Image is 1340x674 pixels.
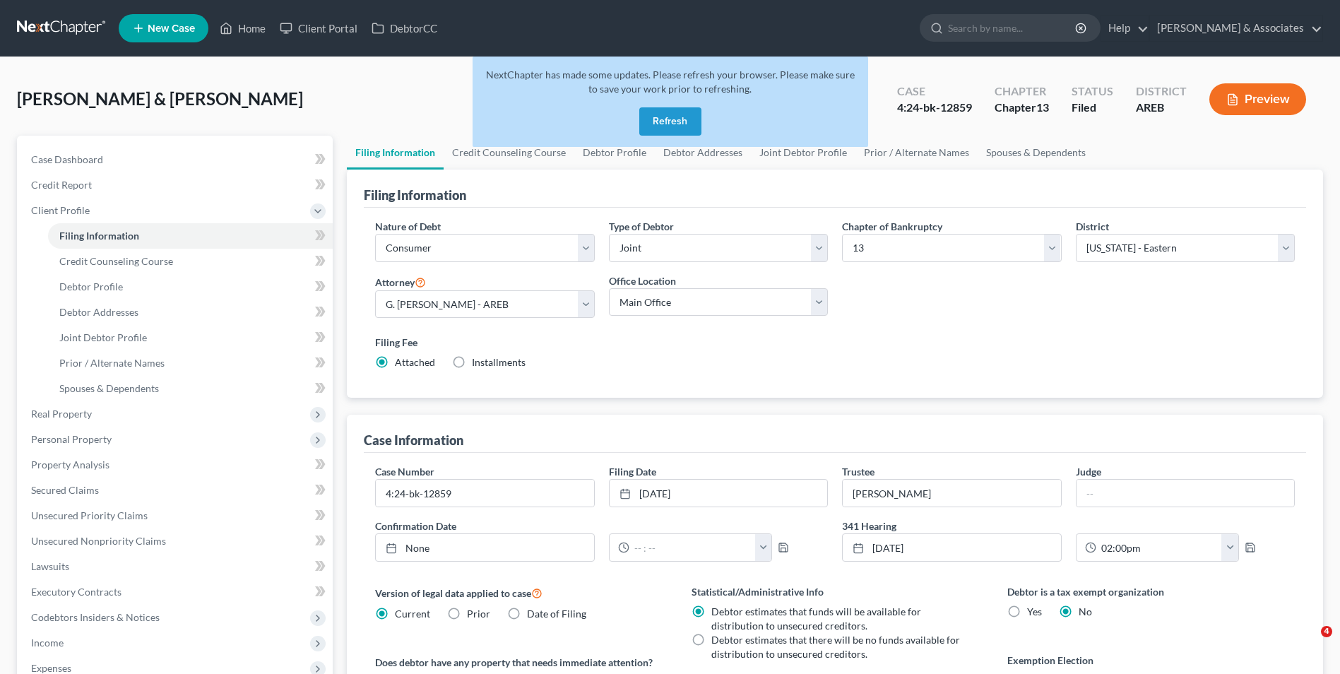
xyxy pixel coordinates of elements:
span: NextChapter has made some updates. Please refresh your browser. Please make sure to save your wor... [486,69,855,95]
a: [PERSON_NAME] & Associates [1150,16,1322,41]
div: Case Information [364,432,463,449]
span: Credit Counseling Course [59,255,173,267]
span: Debtor estimates that there will be no funds available for distribution to unsecured creditors. [711,634,960,660]
label: Confirmation Date [368,519,835,533]
a: Prior / Alternate Names [855,136,978,170]
label: Office Location [609,273,676,288]
label: Filing Date [609,464,656,479]
a: Filing Information [347,136,444,170]
label: Does debtor have any property that needs immediate attention? [375,655,663,670]
div: Chapter [995,100,1049,116]
a: Prior / Alternate Names [48,350,333,376]
label: 341 Hearing [835,519,1302,533]
div: Status [1072,83,1113,100]
span: Unsecured Priority Claims [31,509,148,521]
input: -- : -- [629,534,756,561]
span: Codebtors Insiders & Notices [31,611,160,623]
input: Enter case number... [376,480,593,507]
span: Unsecured Nonpriority Claims [31,535,166,547]
span: Debtor estimates that funds will be available for distribution to unsecured creditors. [711,605,921,632]
input: -- [843,480,1060,507]
label: Attorney [375,273,426,290]
button: Refresh [639,107,701,136]
span: Secured Claims [31,484,99,496]
label: Exemption Election [1007,653,1295,668]
span: Joint Debtor Profile [59,331,147,343]
a: Spouses & Dependents [978,136,1094,170]
span: Prior / Alternate Names [59,357,165,369]
span: 4 [1321,626,1332,637]
a: Property Analysis [20,452,333,478]
a: Help [1101,16,1149,41]
span: Yes [1027,605,1042,617]
a: Credit Counseling Course [444,136,574,170]
a: Lawsuits [20,554,333,579]
span: Date of Filing [527,608,586,620]
a: Joint Debtor Profile [48,325,333,350]
span: No [1079,605,1092,617]
input: Search by name... [948,15,1077,41]
label: District [1076,219,1109,234]
a: Filing Information [48,223,333,249]
input: -- : -- [1096,534,1223,561]
span: Prior [467,608,490,620]
a: Client Portal [273,16,364,41]
span: Income [31,637,64,649]
a: Debtor Profile [48,274,333,300]
span: Debtor Profile [59,280,123,292]
label: Debtor is a tax exempt organization [1007,584,1295,599]
span: 13 [1036,100,1049,114]
span: Credit Report [31,179,92,191]
span: Real Property [31,408,92,420]
a: Unsecured Nonpriority Claims [20,528,333,554]
a: Debtor Addresses [48,300,333,325]
button: Preview [1209,83,1306,115]
div: Case [897,83,972,100]
a: Executory Contracts [20,579,333,605]
a: Credit Counseling Course [48,249,333,274]
div: 4:24-bk-12859 [897,100,972,116]
label: Chapter of Bankruptcy [842,219,942,234]
span: Attached [395,356,435,368]
span: New Case [148,23,195,34]
label: Filing Fee [375,335,1295,350]
a: Unsecured Priority Claims [20,503,333,528]
span: Spouses & Dependents [59,382,159,394]
span: Installments [472,356,526,368]
span: Debtor Addresses [59,306,138,318]
a: Case Dashboard [20,147,333,172]
div: Filed [1072,100,1113,116]
a: Spouses & Dependents [48,376,333,401]
a: None [376,534,593,561]
label: Case Number [375,464,434,479]
label: Version of legal data applied to case [375,584,663,601]
span: Filing Information [59,230,139,242]
a: DebtorCC [364,16,444,41]
div: AREB [1136,100,1187,116]
input: -- [1077,480,1294,507]
label: Type of Debtor [609,219,674,234]
iframe: Intercom live chat [1292,626,1326,660]
span: Property Analysis [31,459,109,471]
div: Filing Information [364,187,466,203]
label: Nature of Debt [375,219,441,234]
div: Chapter [995,83,1049,100]
span: Current [395,608,430,620]
a: [DATE] [610,480,827,507]
span: Lawsuits [31,560,69,572]
a: Credit Report [20,172,333,198]
span: Expenses [31,662,71,674]
label: Trustee [842,464,874,479]
label: Judge [1076,464,1101,479]
a: Home [213,16,273,41]
a: Secured Claims [20,478,333,503]
span: Personal Property [31,433,112,445]
a: [DATE] [843,534,1060,561]
label: Statistical/Administrative Info [692,584,979,599]
span: Client Profile [31,204,90,216]
span: Executory Contracts [31,586,121,598]
div: District [1136,83,1187,100]
span: [PERSON_NAME] & [PERSON_NAME] [17,88,303,109]
span: Case Dashboard [31,153,103,165]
